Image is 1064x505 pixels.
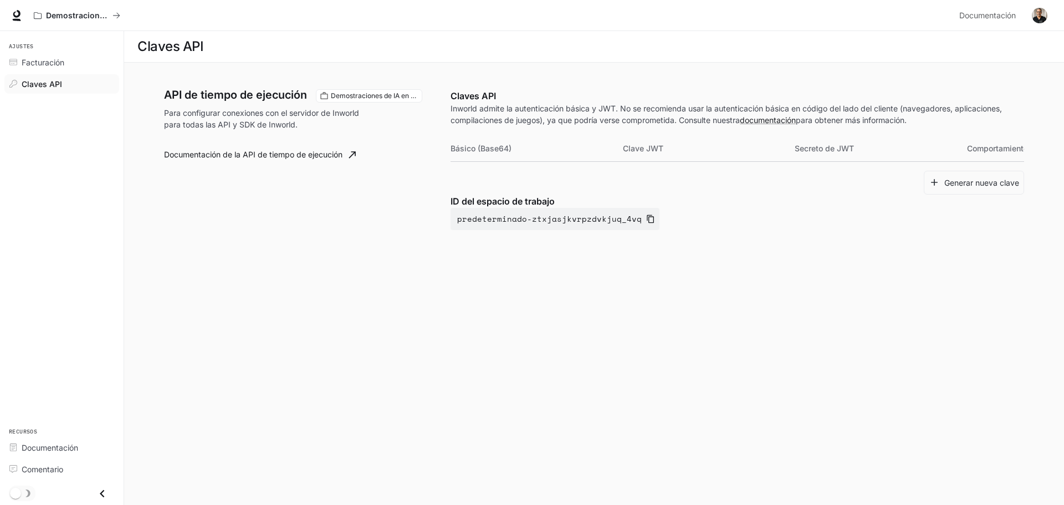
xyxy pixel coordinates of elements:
button: Cerrar cajón [90,482,115,505]
font: Facturación [22,58,64,67]
font: Para configurar conexiones con el servidor de Inworld para todas las API y SDK de Inworld. [164,108,359,129]
font: Inworld admite la autenticación básica y JWT. No se recomienda usar la autenticación básica en có... [451,104,1002,125]
a: Facturación [4,53,119,72]
font: API de tiempo de ejecución [164,88,307,101]
span: Alternar modo oscuro [10,487,21,499]
font: predeterminado-ztxjasjkvrpzdvkjuq_4vq [457,213,642,225]
a: Documentación [4,438,119,457]
font: para obtener más información. [796,115,907,125]
img: Avatar de usuario [1032,8,1047,23]
font: Claves API [22,79,62,89]
font: Documentación [22,443,78,452]
font: Documentación de la API de tiempo de ejecución [164,150,342,159]
button: Todos los espacios de trabajo [29,4,125,27]
font: Documentación [959,11,1016,20]
a: Documentación de la API de tiempo de ejecución [160,144,360,166]
a: Comentario [4,460,119,479]
button: predeterminado-ztxjasjkvrpzdvkjuq_4vq [451,208,659,230]
font: Demostraciones de IA en el mundo [331,91,439,100]
font: Claves API [451,90,496,101]
font: Comportamiento [967,144,1028,153]
font: Clave JWT [623,144,663,153]
font: Recursos [9,428,37,435]
font: Demostraciones de IA en el mundo [46,11,180,20]
button: Avatar de usuario [1029,4,1051,27]
div: Estas claves se aplicarán únicamente a su espacio de trabajo actual [316,89,422,103]
font: Claves API [137,38,203,54]
font: Generar nueva clave [944,177,1019,187]
font: Básico (Base64) [451,144,511,153]
font: Ajustes [9,43,34,50]
font: ID del espacio de trabajo [451,196,555,207]
a: documentación [740,115,796,125]
font: Comentario [22,465,63,474]
a: Claves API [4,74,119,94]
button: Generar nueva clave [924,171,1024,195]
a: Documentación [955,4,1024,27]
font: Secreto de JWT [795,144,854,153]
